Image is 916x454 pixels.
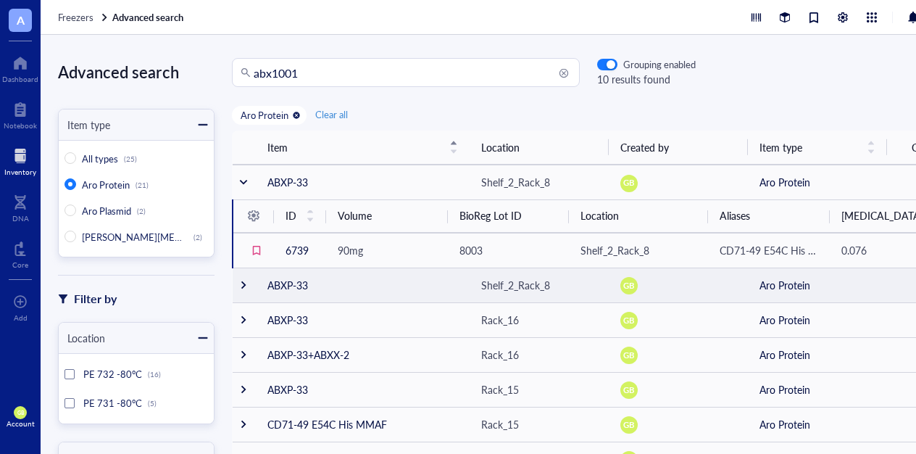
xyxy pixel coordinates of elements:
span: 8003 [459,243,483,257]
span: A [17,11,25,29]
div: Account [7,419,35,428]
button: Clear all [312,106,351,123]
a: Notebook [4,98,37,130]
span: CD71-49 E54C His ABX1001 [720,243,851,257]
span: Clear all [315,108,348,121]
div: (16) [148,370,161,379]
th: Location [569,199,708,233]
div: Notebook [4,121,37,130]
span: GB [623,314,635,326]
td: CD71-49 E54C His MMAF [256,407,470,442]
div: Rack_15 [481,416,519,432]
span: All types [82,152,118,165]
span: GB [17,410,23,416]
td: ABXP-33 [256,268,470,302]
span: PE 732 -80°C [83,367,142,381]
td: Aro Protein [748,268,887,302]
td: Aro Protein [748,372,887,407]
td: 90mg [326,233,448,268]
td: ABXP-33 [256,372,470,407]
div: Grouping enabled [623,58,696,71]
div: Rack_16 [481,347,519,363]
div: Dashboard [2,75,38,83]
td: Aro Protein [748,407,887,442]
div: (25) [124,154,137,163]
span: PE 731 -80°C [83,396,142,410]
div: Filter by [74,289,117,308]
span: Aro Plasmid [82,204,131,218]
div: Add [14,313,28,322]
td: Aro Protein [748,337,887,372]
span: GB [623,349,635,361]
th: Item [256,131,470,165]
div: Core [12,260,28,269]
span: GB [623,418,635,431]
a: DNA [12,191,29,223]
div: Item type [59,117,110,133]
div: Inventory [4,168,36,176]
a: Advanced search [112,11,186,24]
th: Aliases [708,199,830,233]
td: ABXP-33 [256,302,470,337]
div: Shelf_2_Rack_8 [481,174,550,190]
div: Aro Protein [241,109,288,122]
div: Advanced search [58,58,215,86]
th: BioReg Lot ID [448,199,570,233]
span: Aro Protein [82,178,130,191]
td: Aro Protein [748,302,887,337]
span: GB [623,279,635,292]
td: ABXP-33+ABXX-2 [256,337,470,372]
div: 10 results found [597,71,696,87]
a: Inventory [4,144,36,176]
td: CD71-49 E54C His ABX1001 [708,233,830,268]
span: Item [267,139,441,155]
div: (2) [137,207,146,215]
td: ABXP-33 [256,165,470,199]
td: Aro Protein [748,165,887,199]
div: Rack_16 [481,312,519,328]
th: ID [274,199,326,233]
th: Item type [748,131,887,165]
div: DNA [12,214,29,223]
div: (5) [148,399,157,408]
div: (21) [136,181,149,189]
span: GB [623,177,635,189]
span: Freezers [58,10,93,24]
span: GB [623,384,635,396]
span: ID [286,207,297,223]
th: Volume [326,199,448,233]
span: Item type [759,139,858,155]
td: 8003 [448,233,570,268]
span: [PERSON_NAME][MEDICAL_DATA] [82,230,235,244]
div: Location [59,330,105,346]
a: Dashboard [2,51,38,83]
div: Shelf_2_Rack_8 [481,277,550,293]
th: Created by [609,131,748,165]
div: (2) [193,233,202,242]
span: 90mg [338,243,363,257]
th: Location [470,131,609,165]
div: Rack_15 [481,381,519,397]
a: Freezers [58,11,109,24]
a: Core [12,237,28,269]
div: Shelf_2_Rack_8 [580,242,649,258]
td: 6739 [274,233,326,268]
span: 0.076 [841,243,867,257]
